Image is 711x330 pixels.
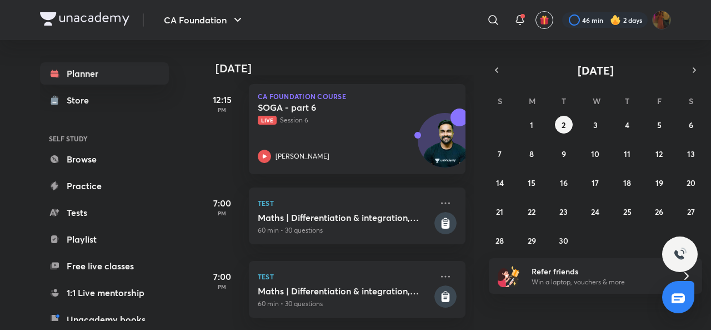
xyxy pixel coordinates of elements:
[200,196,244,210] h5: 7:00
[610,14,621,26] img: streak
[258,102,396,113] h5: SOGA - part 6
[657,96,662,106] abbr: Friday
[528,235,536,246] abbr: September 29, 2025
[623,178,631,188] abbr: September 18, 2025
[655,178,663,188] abbr: September 19, 2025
[529,96,535,106] abbr: Monday
[496,206,503,217] abbr: September 21, 2025
[657,120,662,130] abbr: September 5, 2025
[40,175,169,197] a: Practice
[491,232,509,249] button: September 28, 2025
[491,145,509,162] button: September 7, 2025
[650,203,668,220] button: September 26, 2025
[682,145,700,162] button: September 13, 2025
[555,174,573,191] button: September 16, 2025
[504,62,687,78] button: [DATE]
[40,12,129,28] a: Company Logo
[618,116,636,134] button: September 4, 2025
[618,203,636,220] button: September 25, 2025
[591,206,599,217] abbr: September 24, 2025
[687,149,695,159] abbr: September 13, 2025
[555,116,573,134] button: September 2, 2025
[258,116,277,125] span: Live
[258,196,432,210] p: Test
[689,120,693,130] abbr: September 6, 2025
[498,96,502,106] abbr: Sunday
[40,129,169,148] h6: SELF STUDY
[650,174,668,191] button: September 19, 2025
[498,265,520,287] img: referral
[258,270,432,283] p: Test
[200,106,244,113] p: PM
[650,116,668,134] button: September 5, 2025
[560,178,568,188] abbr: September 16, 2025
[200,270,244,283] h5: 7:00
[623,206,632,217] abbr: September 25, 2025
[559,235,568,246] abbr: September 30, 2025
[559,206,568,217] abbr: September 23, 2025
[498,149,502,159] abbr: September 7, 2025
[40,148,169,170] a: Browse
[592,178,599,188] abbr: September 17, 2025
[655,149,663,159] abbr: September 12, 2025
[157,9,251,31] button: CA Foundation
[258,299,432,309] p: 60 min • 30 questions
[687,206,695,217] abbr: September 27, 2025
[528,206,535,217] abbr: September 22, 2025
[40,89,169,111] a: Store
[258,225,432,235] p: 60 min • 30 questions
[258,212,432,223] h5: Maths | Differentiation & integration, Theoritical Distribution, Probability, Sets & Relation
[529,149,534,159] abbr: September 8, 2025
[200,210,244,216] p: PM
[650,145,668,162] button: September 12, 2025
[200,283,244,290] p: PM
[523,145,540,162] button: September 8, 2025
[523,116,540,134] button: September 1, 2025
[528,178,535,188] abbr: September 15, 2025
[652,11,671,29] img: gungun Raj
[523,232,540,249] button: September 29, 2025
[625,96,629,106] abbr: Thursday
[532,265,668,277] h6: Refer friends
[655,206,663,217] abbr: September 26, 2025
[496,178,504,188] abbr: September 14, 2025
[491,174,509,191] button: September 14, 2025
[216,62,477,75] h4: [DATE]
[523,203,540,220] button: September 22, 2025
[523,174,540,191] button: September 15, 2025
[555,145,573,162] button: September 9, 2025
[562,149,566,159] abbr: September 9, 2025
[687,178,695,188] abbr: September 20, 2025
[591,149,599,159] abbr: September 10, 2025
[495,235,504,246] abbr: September 28, 2025
[562,120,565,130] abbr: September 2, 2025
[618,174,636,191] button: September 18, 2025
[682,116,700,134] button: September 6, 2025
[593,96,600,106] abbr: Wednesday
[587,203,604,220] button: September 24, 2025
[625,120,629,130] abbr: September 4, 2025
[40,12,129,26] img: Company Logo
[555,203,573,220] button: September 23, 2025
[40,62,169,85] a: Planner
[587,174,604,191] button: September 17, 2025
[258,285,432,297] h5: Maths | Differentiation & integration, Theoritical Distribution, Probability, Sets & Relation
[40,201,169,224] a: Tests
[200,93,244,106] h5: 12:15
[689,96,693,106] abbr: Saturday
[587,116,604,134] button: September 3, 2025
[418,119,472,173] img: Avatar
[530,120,533,130] abbr: September 1, 2025
[535,11,553,29] button: avatar
[276,151,329,161] p: [PERSON_NAME]
[40,282,169,304] a: 1:1 Live mentorship
[618,145,636,162] button: September 11, 2025
[682,174,700,191] button: September 20, 2025
[258,115,432,125] p: Session 6
[555,232,573,249] button: September 30, 2025
[532,277,668,287] p: Win a laptop, vouchers & more
[40,255,169,277] a: Free live classes
[578,63,614,78] span: [DATE]
[624,149,630,159] abbr: September 11, 2025
[682,203,700,220] button: September 27, 2025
